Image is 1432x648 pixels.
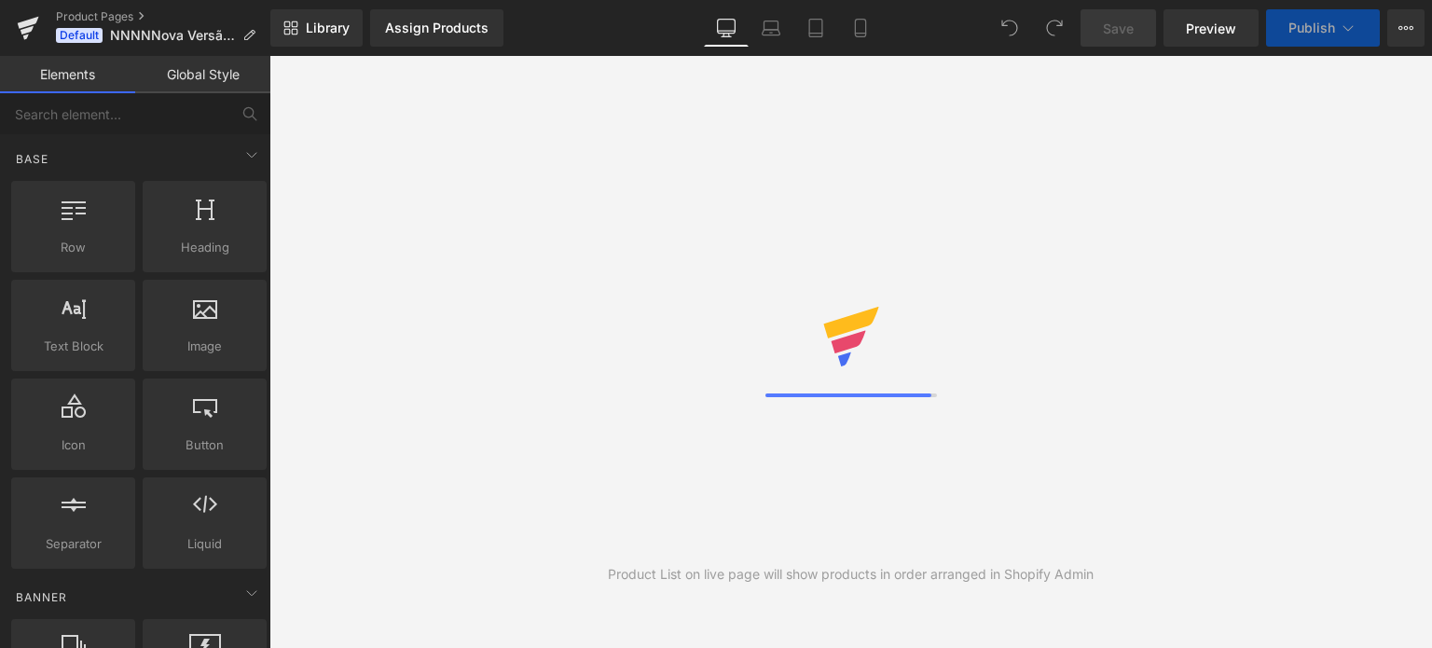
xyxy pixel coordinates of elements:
div: Product List on live page will show products in order arranged in Shopify Admin [608,564,1094,585]
button: Redo [1036,9,1073,47]
span: Preview [1186,19,1236,38]
span: Row [17,238,130,257]
button: More [1387,9,1425,47]
span: NNNNNova Versão 11/2023_versão finalissima [110,28,235,43]
a: Product Pages [56,9,270,24]
span: Publish [1288,21,1335,35]
span: Separator [17,534,130,554]
div: Assign Products [385,21,489,35]
a: Tablet [793,9,838,47]
span: Banner [14,588,69,606]
a: New Library [270,9,363,47]
span: Image [148,337,261,356]
button: Publish [1266,9,1380,47]
span: Liquid [148,534,261,554]
a: Mobile [838,9,883,47]
span: Icon [17,435,130,455]
a: Global Style [135,56,270,93]
a: Desktop [704,9,749,47]
span: Library [306,20,350,36]
span: Save [1103,19,1134,38]
button: Undo [991,9,1028,47]
span: Heading [148,238,261,257]
a: Preview [1163,9,1259,47]
span: Default [56,28,103,43]
span: Text Block [17,337,130,356]
span: Button [148,435,261,455]
a: Laptop [749,9,793,47]
span: Base [14,150,50,168]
